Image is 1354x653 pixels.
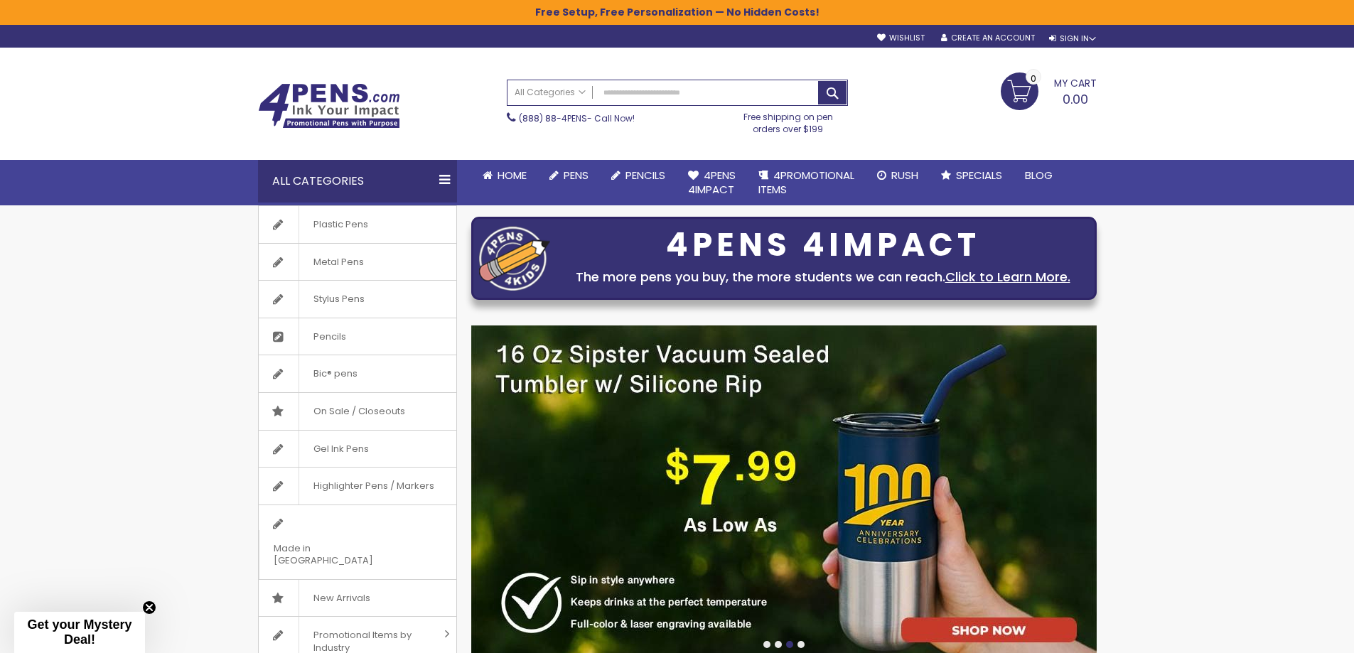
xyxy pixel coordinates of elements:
a: On Sale / Closeouts [259,393,456,430]
div: The more pens you buy, the more students we can reach. [557,267,1089,287]
a: All Categories [507,80,593,104]
span: Blog [1025,168,1053,183]
div: 4PENS 4IMPACT [557,230,1089,260]
a: Pens [538,160,600,191]
div: Get your Mystery Deal!Close teaser [14,612,145,653]
a: Stylus Pens [259,281,456,318]
span: Get your Mystery Deal! [27,617,131,647]
span: Highlighter Pens / Markers [299,468,448,504]
a: Home [471,160,538,191]
a: New Arrivals [259,580,456,617]
div: Free shipping on pen orders over $199 [729,106,848,134]
a: Plastic Pens [259,206,456,243]
span: On Sale / Closeouts [299,393,419,430]
a: Gel Ink Pens [259,431,456,468]
div: All Categories [258,160,457,203]
span: Pencils [299,318,360,355]
a: Create an Account [941,33,1035,43]
a: Bic® pens [259,355,456,392]
a: Metal Pens [259,244,456,281]
a: Wishlist [877,33,925,43]
span: 4Pens 4impact [688,168,736,197]
a: 4PROMOTIONALITEMS [747,160,866,206]
a: Pencils [600,160,677,191]
a: Specials [930,160,1014,191]
span: Pencils [625,168,665,183]
span: Made in [GEOGRAPHIC_DATA] [259,530,421,579]
span: Plastic Pens [299,206,382,243]
img: 4Pens Custom Pens and Promotional Products [258,83,400,129]
div: Sign In [1049,33,1096,44]
span: Stylus Pens [299,281,379,318]
span: Metal Pens [299,244,378,281]
span: Gel Ink Pens [299,431,383,468]
span: 0.00 [1063,90,1088,108]
span: New Arrivals [299,580,385,617]
span: Pens [564,168,589,183]
span: 4PROMOTIONAL ITEMS [758,168,854,197]
span: - Call Now! [519,112,635,124]
span: Specials [956,168,1002,183]
a: (888) 88-4PENS [519,112,587,124]
a: Click to Learn More. [945,268,1070,286]
span: Bic® pens [299,355,372,392]
a: Pencils [259,318,456,355]
a: 0.00 0 [1001,72,1097,108]
img: four_pen_logo.png [479,226,550,291]
span: All Categories [515,87,586,98]
a: 4Pens4impact [677,160,747,206]
a: Blog [1014,160,1064,191]
span: 0 [1031,72,1036,85]
a: Highlighter Pens / Markers [259,468,456,504]
span: Home [498,168,527,183]
button: Close teaser [142,600,156,615]
a: Rush [866,160,930,191]
a: Made in [GEOGRAPHIC_DATA] [259,505,456,579]
span: Rush [891,168,918,183]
